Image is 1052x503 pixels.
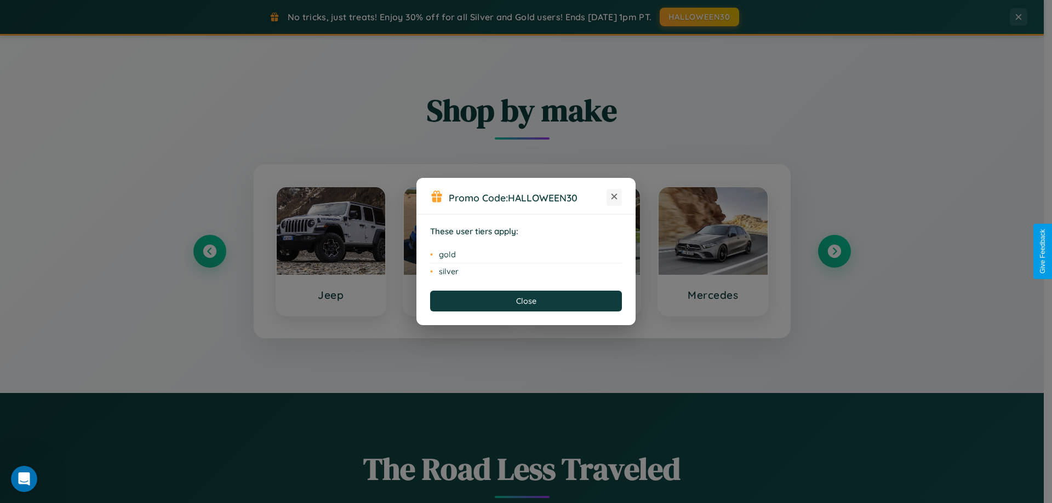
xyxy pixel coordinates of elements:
h3: Promo Code: [449,192,607,204]
li: silver [430,263,622,280]
div: Give Feedback [1039,229,1047,274]
li: gold [430,246,622,263]
b: HALLOWEEN30 [508,192,578,204]
iframe: Intercom live chat [11,466,37,492]
strong: These user tiers apply: [430,226,518,236]
button: Close [430,291,622,311]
